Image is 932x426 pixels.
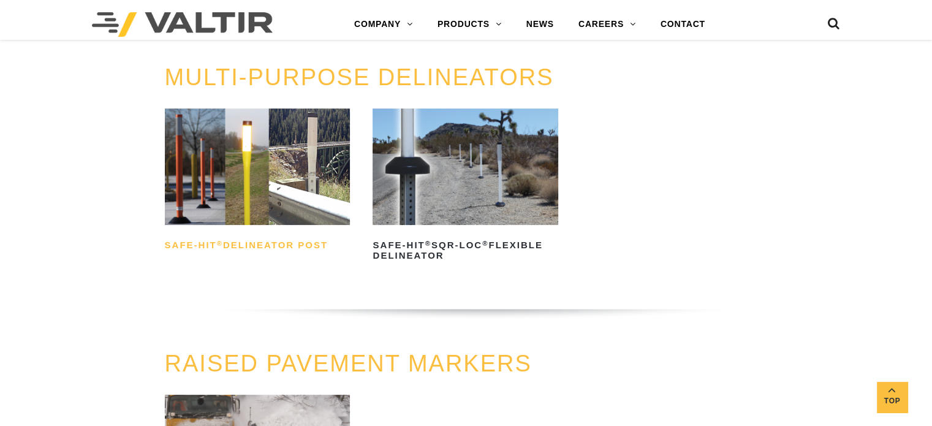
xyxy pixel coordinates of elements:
span: Top [877,394,907,408]
h2: Safe-Hit Delineator Post [165,236,350,256]
a: CONTACT [648,12,718,37]
a: Safe-Hit®SQR-LOC®Flexible Delineator [373,108,558,265]
a: PRODUCTS [425,12,514,37]
a: Safe-Hit®Delineator Post [165,108,350,255]
a: CAREERS [566,12,648,37]
a: MULTI-PURPOSE DELINEATORS [165,64,554,90]
a: Top [877,382,907,413]
h2: Safe-Hit SQR-LOC Flexible Delineator [373,236,558,265]
sup: ® [482,240,488,247]
img: Valtir [92,12,273,37]
a: COMPANY [342,12,425,37]
a: RAISED PAVEMENT MARKERS [165,351,532,376]
sup: ® [425,240,431,247]
sup: ® [217,240,223,247]
a: NEWS [514,12,566,37]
